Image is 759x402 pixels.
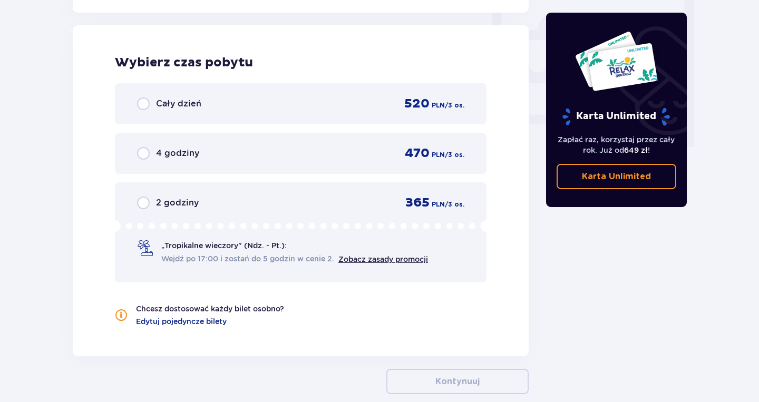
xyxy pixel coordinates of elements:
button: Kontynuuj [386,369,529,394]
p: 4 godziny [156,148,199,159]
p: / 3 os. [445,200,464,209]
p: Zapłać raz, korzystaj przez cały rok. Już od ! [557,134,677,155]
a: Karta Unlimited [557,164,677,189]
p: PLN [432,150,445,160]
p: Karta Unlimited [561,107,671,126]
span: 649 zł [624,146,648,154]
p: / 3 os. [445,150,464,160]
p: Wybierz czas pobytu [115,55,486,71]
p: 470 [405,145,430,161]
p: 2 godziny [156,197,199,209]
p: Karta Unlimited [582,171,651,182]
a: Edytuj pojedyncze bilety [136,316,227,327]
p: Cały dzień [156,98,201,110]
p: PLN [432,101,445,110]
p: PLN [432,200,445,209]
p: „Tropikalne wieczory" (Ndz. - Pt.): [161,240,287,251]
span: Wejdź po 17:00 i zostań do 5 godzin w cenie 2. [161,253,334,264]
p: / 3 os. [445,101,464,110]
p: Chcesz dostosować każdy bilet osobno? [136,303,284,314]
a: Zobacz zasady promocji [338,255,428,263]
p: Kontynuuj [435,376,480,387]
p: 365 [405,195,430,211]
p: 520 [404,96,430,112]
